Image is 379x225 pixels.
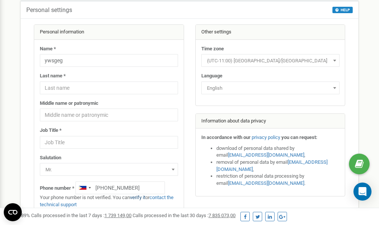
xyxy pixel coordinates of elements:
[130,195,145,200] a: verify it
[40,82,178,94] input: Last name
[4,203,22,221] button: Open CMP widget
[201,72,222,80] label: Language
[216,145,340,159] li: download of personal data shared by email ,
[40,100,98,107] label: Middle name or patronymic
[216,159,328,172] a: [EMAIL_ADDRESS][DOMAIN_NAME]
[216,173,340,187] li: restriction of personal data processing by email .
[201,82,340,94] span: English
[31,213,131,218] span: Calls processed in the last 7 days :
[40,136,178,149] input: Job Title
[228,180,304,186] a: [EMAIL_ADDRESS][DOMAIN_NAME]
[104,213,131,218] u: 1 739 149,00
[40,154,61,162] label: Salutation
[40,45,56,53] label: Name *
[76,182,93,194] div: Telephone country code
[42,165,175,175] span: Mr.
[133,213,236,218] span: Calls processed in the last 30 days :
[26,7,72,14] h5: Personal settings
[204,83,337,94] span: English
[252,134,280,140] a: privacy policy
[40,127,62,134] label: Job Title *
[34,25,184,40] div: Personal information
[201,54,340,67] span: (UTC-11:00) Pacific/Midway
[201,45,224,53] label: Time zone
[216,159,340,173] li: removal of personal data by email ,
[40,54,178,67] input: Name
[40,72,66,80] label: Last name *
[40,109,178,121] input: Middle name or patronymic
[228,152,304,158] a: [EMAIL_ADDRESS][DOMAIN_NAME]
[196,114,345,129] div: Information about data privacy
[40,195,174,207] a: contact the technical support
[40,185,74,192] label: Phone number *
[353,183,371,201] div: Open Intercom Messenger
[208,213,236,218] u: 7 835 073,00
[332,7,353,13] button: HELP
[204,56,337,66] span: (UTC-11:00) Pacific/Midway
[201,134,251,140] strong: In accordance with our
[40,194,178,208] p: Your phone number is not verified. You can or
[75,181,165,194] input: +1-800-555-55-55
[40,163,178,176] span: Mr.
[196,25,345,40] div: Other settings
[281,134,317,140] strong: you can request:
